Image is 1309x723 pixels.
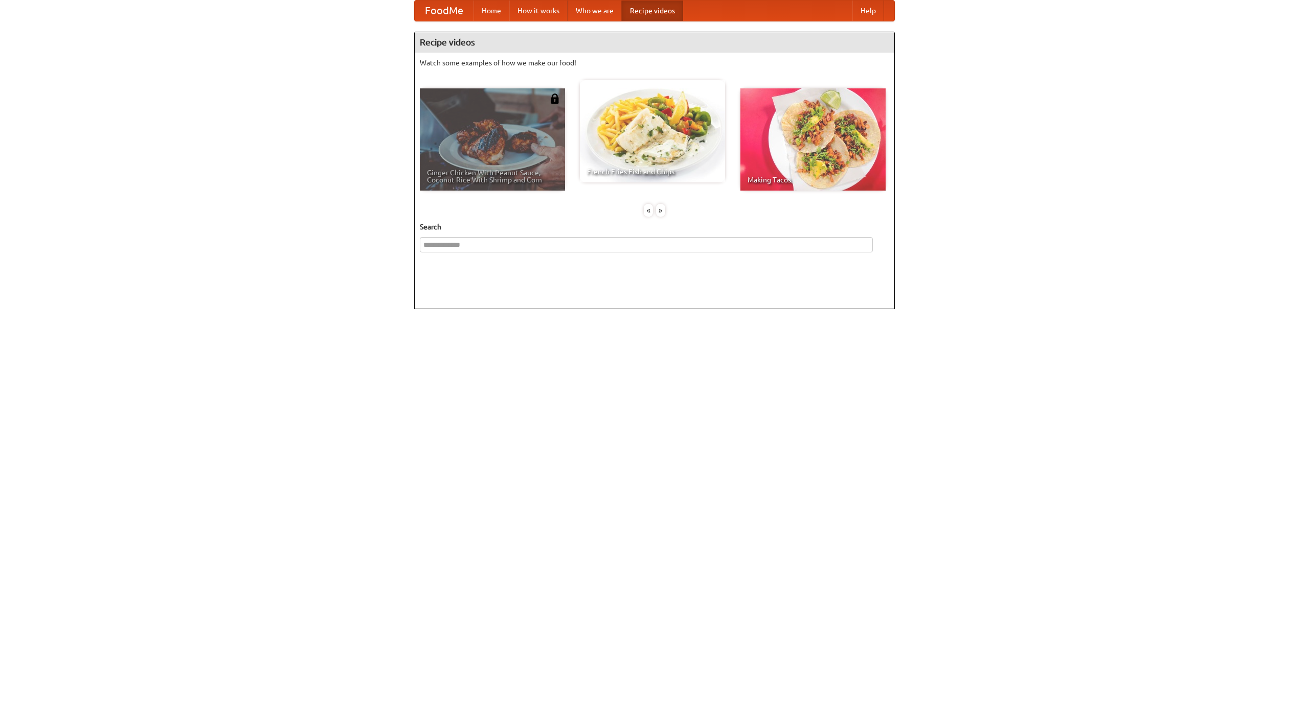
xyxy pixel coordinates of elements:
h4: Recipe videos [415,32,894,53]
a: Help [852,1,884,21]
img: 483408.png [550,94,560,104]
div: « [644,204,653,217]
a: How it works [509,1,568,21]
a: FoodMe [415,1,473,21]
a: Recipe videos [622,1,683,21]
div: » [656,204,665,217]
span: French Fries Fish and Chips [587,168,718,175]
p: Watch some examples of how we make our food! [420,58,889,68]
span: Making Tacos [748,176,878,183]
a: Making Tacos [740,88,886,191]
a: Who we are [568,1,622,21]
a: Home [473,1,509,21]
a: French Fries Fish and Chips [580,80,725,182]
h5: Search [420,222,889,232]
